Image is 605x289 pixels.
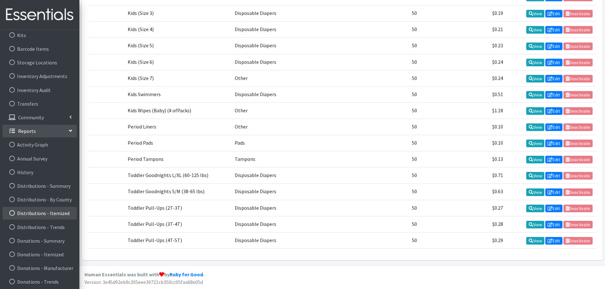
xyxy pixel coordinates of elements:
[545,156,562,163] a: Edit
[526,26,544,34] a: View
[3,56,77,69] a: Storage Locations
[3,221,77,233] a: Distributions - Trends
[84,271,204,278] strong: Human Essentials was built with by .
[231,119,313,135] td: Other
[124,86,231,102] td: Kids Swimmers
[526,205,544,212] a: View
[545,26,562,34] a: Edit
[124,167,231,184] td: Toddler Goodnights L/XL (60-125 lbs)
[526,156,544,163] a: View
[231,5,313,22] td: Disposable Diapers
[124,232,231,248] td: Toddler Pull-Ups (4T-5T)
[421,5,507,22] td: $0.19
[421,200,507,216] td: $0.27
[545,221,562,228] a: Edit
[526,172,544,180] a: View
[421,86,507,102] td: $0.51
[421,184,507,200] td: $0.63
[231,167,313,184] td: Disposable Diapers
[348,86,421,102] td: 50
[526,140,544,147] a: View
[545,75,562,82] a: Edit
[3,29,77,42] a: Kits
[526,75,544,82] a: View
[124,184,231,200] td: Toddler Goodnights S/M (38-65 lbs)
[3,234,77,247] a: Donations - Summary
[124,135,231,151] td: Period Pads
[124,216,231,232] td: Toddler Pull-Ups (3T-4T)
[545,43,562,50] a: Edit
[348,5,421,22] td: 50
[348,216,421,232] td: 50
[3,97,77,110] a: Transfers
[18,128,36,134] p: Reports
[124,102,231,119] td: Kids Wipes (Baby) (# ofPacks)
[545,91,562,99] a: Edit
[545,59,562,66] a: Edit
[3,138,77,151] a: Activity Graph
[3,111,77,124] a: Community
[124,22,231,38] td: Kids (Size 4)
[231,86,313,102] td: Disposable Diapers
[348,184,421,200] td: 50
[231,232,313,248] td: Disposable Diapers
[348,135,421,151] td: 50
[348,22,421,38] td: 50
[421,54,507,70] td: $0.24
[545,140,562,147] a: Edit
[421,232,507,248] td: $0.29
[421,135,507,151] td: $0.10
[348,54,421,70] td: 50
[3,262,77,274] a: Donations - Manufacturer
[231,216,313,232] td: Disposable Diapers
[231,200,313,216] td: Disposable Diapers
[545,10,562,17] a: Edit
[526,107,544,115] a: View
[348,102,421,119] td: 50
[526,221,544,228] a: View
[3,166,77,179] a: History
[526,91,544,99] a: View
[3,70,77,82] a: Inventory Adjustments
[421,22,507,38] td: $0.21
[348,200,421,216] td: 50
[421,38,507,54] td: $0.23
[421,119,507,135] td: $0.10
[348,232,421,248] td: 50
[421,102,507,119] td: $1.18
[3,275,77,288] a: Donations - Trends
[421,70,507,86] td: $0.24
[124,151,231,167] td: Period Tampons
[3,248,77,261] a: Donations - Itemized
[231,151,313,167] td: Tampons
[545,205,562,212] a: Edit
[231,102,313,119] td: Other
[545,237,562,245] a: Edit
[348,38,421,54] td: 50
[421,167,507,184] td: $0.71
[348,151,421,167] td: 50
[526,10,544,17] a: View
[231,22,313,38] td: Disposable Diapers
[348,119,421,135] td: 50
[124,200,231,216] td: Toddler Pull-Ups (2T-3T)
[3,84,77,96] a: Inventory Audit
[3,193,77,206] a: Distributions - By County
[526,123,544,131] a: View
[421,151,507,167] td: $0.13
[348,70,421,86] td: 50
[545,123,562,131] a: Edit
[3,207,77,220] a: Distributions - Itemized
[84,279,203,285] span: Version: 3e45d92eb9c305eee39721cb350cc05faa68e05d
[421,216,507,232] td: $0.28
[231,38,313,54] td: Disposable Diapers
[18,114,44,121] p: Community
[348,167,421,184] td: 50
[526,59,544,66] a: View
[3,4,77,25] img: HumanEssentials
[231,70,313,86] td: Other
[545,188,562,196] a: Edit
[124,54,231,70] td: Kids (Size 6)
[124,38,231,54] td: Kids (Size 5)
[526,43,544,50] a: View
